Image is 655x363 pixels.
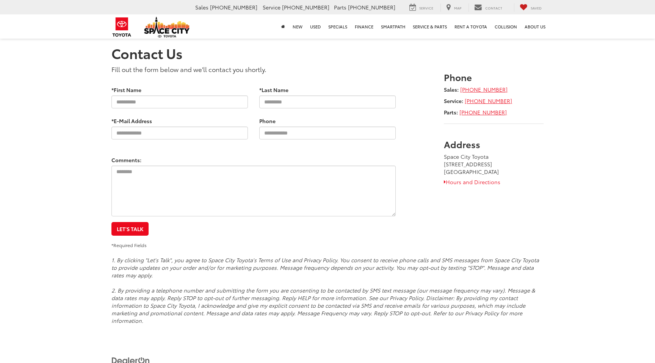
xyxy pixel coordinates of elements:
a: Finance [351,14,377,39]
label: *E-Mail Address [111,117,152,125]
address: Space City Toyota [STREET_ADDRESS] [GEOGRAPHIC_DATA] [444,153,544,175]
img: Space City Toyota [144,17,190,38]
h3: Address [444,139,544,149]
strong: Parts: [444,108,458,116]
img: Toyota [108,15,136,39]
strong: Sales: [444,86,459,93]
label: *First Name [111,86,141,94]
a: [PHONE_NUMBER] [459,108,507,116]
a: Rent a Toyota [451,14,491,39]
a: Map [440,3,467,12]
span: [PHONE_NUMBER] [210,3,257,11]
span: [PHONE_NUMBER] [348,3,395,11]
a: Hours and Directions [444,178,500,186]
h3: Phone [444,72,544,82]
a: [PHONE_NUMBER] [465,97,512,105]
strong: Service: [444,97,463,105]
label: *Last Name [259,86,288,94]
label: Phone [259,117,276,125]
span: Sales [195,3,208,11]
a: Specials [324,14,351,39]
a: Collision [491,14,521,39]
span: Contact [485,5,502,10]
span: Parts [334,3,346,11]
a: New [289,14,306,39]
span: Service [419,5,433,10]
span: Saved [531,5,542,10]
span: [PHONE_NUMBER] [282,3,329,11]
h1: Contact Us [111,45,544,61]
a: My Saved Vehicles [514,3,547,12]
a: [PHONE_NUMBER] [460,86,508,93]
span: Map [454,5,461,10]
label: Comments: [111,156,141,164]
span: Service [263,3,280,11]
p: Fill out the form below and we'll contact you shortly. [111,64,396,74]
a: Service & Parts [409,14,451,39]
a: SmartPath [377,14,409,39]
button: Let's Talk [111,222,149,236]
a: About Us [521,14,549,39]
em: 1. By clicking "Let's Talk", you agree to Space City Toyota's Terms of Use and Privacy Policy. Yo... [111,256,539,324]
a: Home [277,14,289,39]
a: Service [404,3,439,12]
small: *Required Fields [111,242,147,248]
a: Used [306,14,324,39]
a: Contact [469,3,508,12]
